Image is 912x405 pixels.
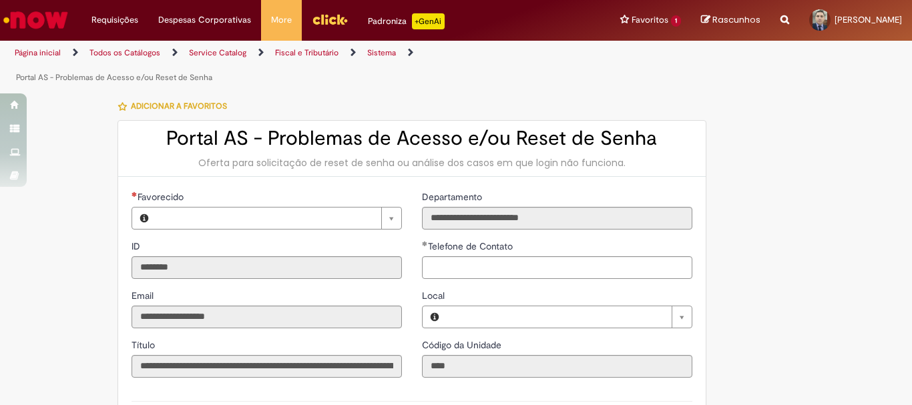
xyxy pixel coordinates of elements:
span: Somente leitura - Departamento [422,191,485,203]
a: Página inicial [15,47,61,58]
input: Email [132,306,402,328]
p: +GenAi [412,13,445,29]
span: Local [422,290,447,302]
span: Somente leitura - Título [132,339,158,351]
label: Somente leitura - Departamento [422,190,485,204]
span: Somente leitura - ID [132,240,143,252]
label: Somente leitura - ID [132,240,143,253]
img: ServiceNow [1,7,70,33]
img: click_logo_yellow_360x200.png [312,9,348,29]
a: Limpar campo Favorecido [156,208,401,229]
input: Telefone de Contato [422,256,692,279]
span: Telefone de Contato [428,240,515,252]
a: Service Catalog [189,47,246,58]
span: Adicionar a Favoritos [131,101,227,111]
a: Rascunhos [701,14,760,27]
div: Padroniza [368,13,445,29]
span: Requisições [91,13,138,27]
span: Favoritos [632,13,668,27]
button: Local, Visualizar este registro [423,306,447,328]
a: Todos os Catálogos [89,47,160,58]
input: ID [132,256,402,279]
button: Favorecido, Visualizar este registro [132,208,156,229]
span: More [271,13,292,27]
span: [PERSON_NAME] [835,14,902,25]
a: Sistema [367,47,396,58]
h2: Portal AS - Problemas de Acesso e/ou Reset de Senha [132,127,692,149]
label: Somente leitura - Email [132,289,156,302]
input: Código da Unidade [422,355,692,378]
div: Oferta para solicitação de reset de senha ou análise dos casos em que login não funciona. [132,156,692,169]
span: Rascunhos [712,13,760,26]
span: Despesas Corporativas [158,13,251,27]
a: Fiscal e Tributário [275,47,338,58]
a: Portal AS - Problemas de Acesso e/ou Reset de Senha [16,72,212,83]
button: Adicionar a Favoritos [118,92,234,120]
label: Somente leitura - Título [132,338,158,352]
span: Necessários - Favorecido [138,191,186,203]
input: Título [132,355,402,378]
span: Somente leitura - Código da Unidade [422,339,504,351]
span: Obrigatório Preenchido [422,241,428,246]
span: 1 [671,15,681,27]
label: Somente leitura - Código da Unidade [422,338,504,352]
a: Limpar campo Local [447,306,692,328]
span: Somente leitura - Email [132,290,156,302]
input: Departamento [422,207,692,230]
ul: Trilhas de página [10,41,598,90]
span: Necessários [132,191,138,197]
